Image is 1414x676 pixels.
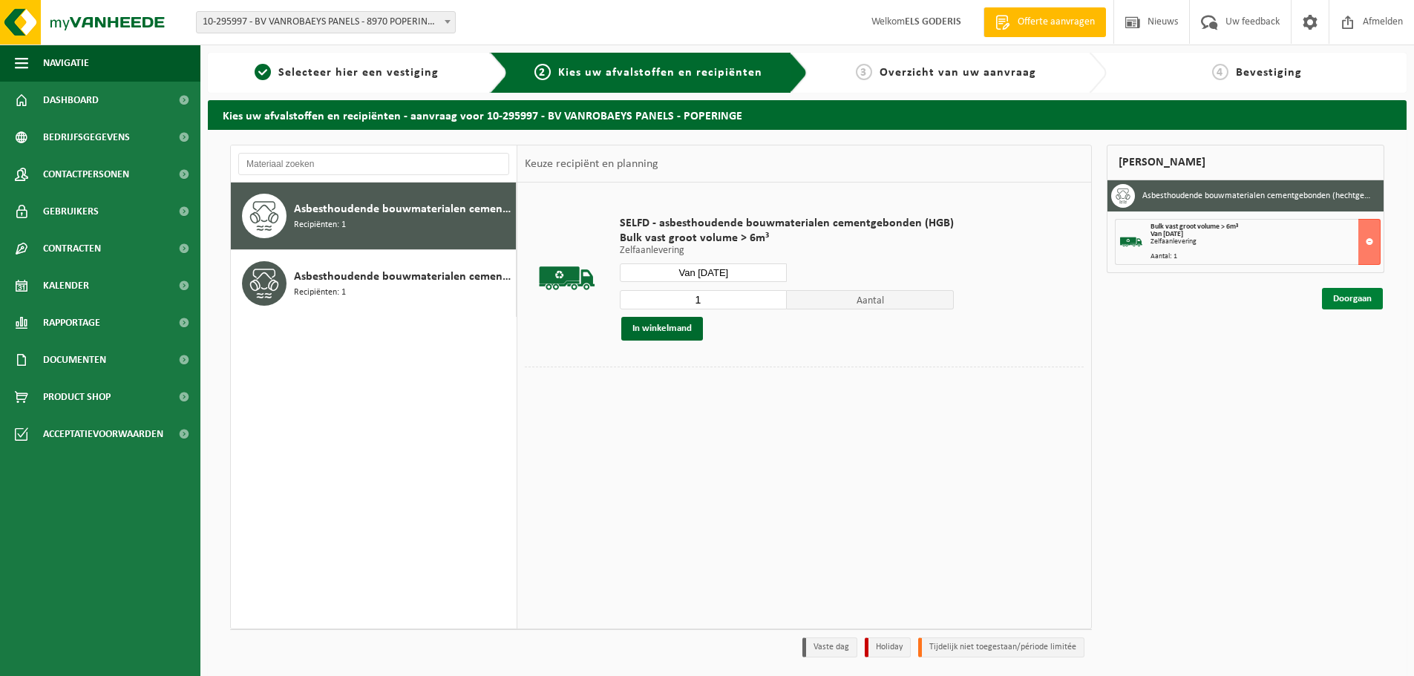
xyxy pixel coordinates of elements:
[197,12,455,33] span: 10-295997 - BV VANROBAEYS PANELS - 8970 POPERINGE, BENELUXLAAN 12
[43,341,106,378] span: Documenten
[208,100,1407,129] h2: Kies uw afvalstoffen en recipiënten - aanvraag voor 10-295997 - BV VANROBAEYS PANELS - POPERINGE
[620,246,954,256] p: Zelfaanlevering
[787,290,954,309] span: Aantal
[43,156,129,193] span: Contactpersonen
[43,119,130,156] span: Bedrijfsgegevens
[1150,238,1380,246] div: Zelfaanlevering
[517,145,666,183] div: Keuze recipiënt en planning
[294,200,512,218] span: Asbesthoudende bouwmaterialen cementgebonden (hechtgebonden)
[558,67,762,79] span: Kies uw afvalstoffen en recipiënten
[238,153,509,175] input: Materiaal zoeken
[294,268,512,286] span: Asbesthoudende bouwmaterialen cementgebonden met isolatie(hechtgebonden)
[294,218,346,232] span: Recipiënten: 1
[1150,230,1183,238] strong: Van [DATE]
[1142,184,1372,208] h3: Asbesthoudende bouwmaterialen cementgebonden (hechtgebonden)
[43,304,100,341] span: Rapportage
[278,67,439,79] span: Selecteer hier een vestiging
[865,637,911,657] li: Holiday
[1107,145,1384,180] div: [PERSON_NAME]
[856,64,872,80] span: 3
[534,64,551,80] span: 2
[620,216,954,231] span: SELFD - asbesthoudende bouwmaterialen cementgebonden (HGB)
[1014,15,1099,30] span: Offerte aanvragen
[1212,64,1228,80] span: 4
[231,250,517,317] button: Asbesthoudende bouwmaterialen cementgebonden met isolatie(hechtgebonden) Recipiënten: 1
[196,11,456,33] span: 10-295997 - BV VANROBAEYS PANELS - 8970 POPERINGE, BENELUXLAAN 12
[43,416,163,453] span: Acceptatievoorwaarden
[802,637,857,657] li: Vaste dag
[983,7,1106,37] a: Offerte aanvragen
[43,82,99,119] span: Dashboard
[880,67,1036,79] span: Overzicht van uw aanvraag
[621,317,703,341] button: In winkelmand
[1236,67,1302,79] span: Bevestiging
[918,637,1084,657] li: Tijdelijk niet toegestaan/période limitée
[620,263,787,282] input: Selecteer datum
[43,267,89,304] span: Kalender
[905,16,961,27] strong: ELS GODERIS
[231,183,517,250] button: Asbesthoudende bouwmaterialen cementgebonden (hechtgebonden) Recipiënten: 1
[1150,253,1380,260] div: Aantal: 1
[294,286,346,300] span: Recipiënten: 1
[215,64,478,82] a: 1Selecteer hier een vestiging
[43,193,99,230] span: Gebruikers
[255,64,271,80] span: 1
[1322,288,1383,309] a: Doorgaan
[43,45,89,82] span: Navigatie
[620,231,954,246] span: Bulk vast groot volume > 6m³
[1150,223,1238,231] span: Bulk vast groot volume > 6m³
[43,378,111,416] span: Product Shop
[43,230,101,267] span: Contracten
